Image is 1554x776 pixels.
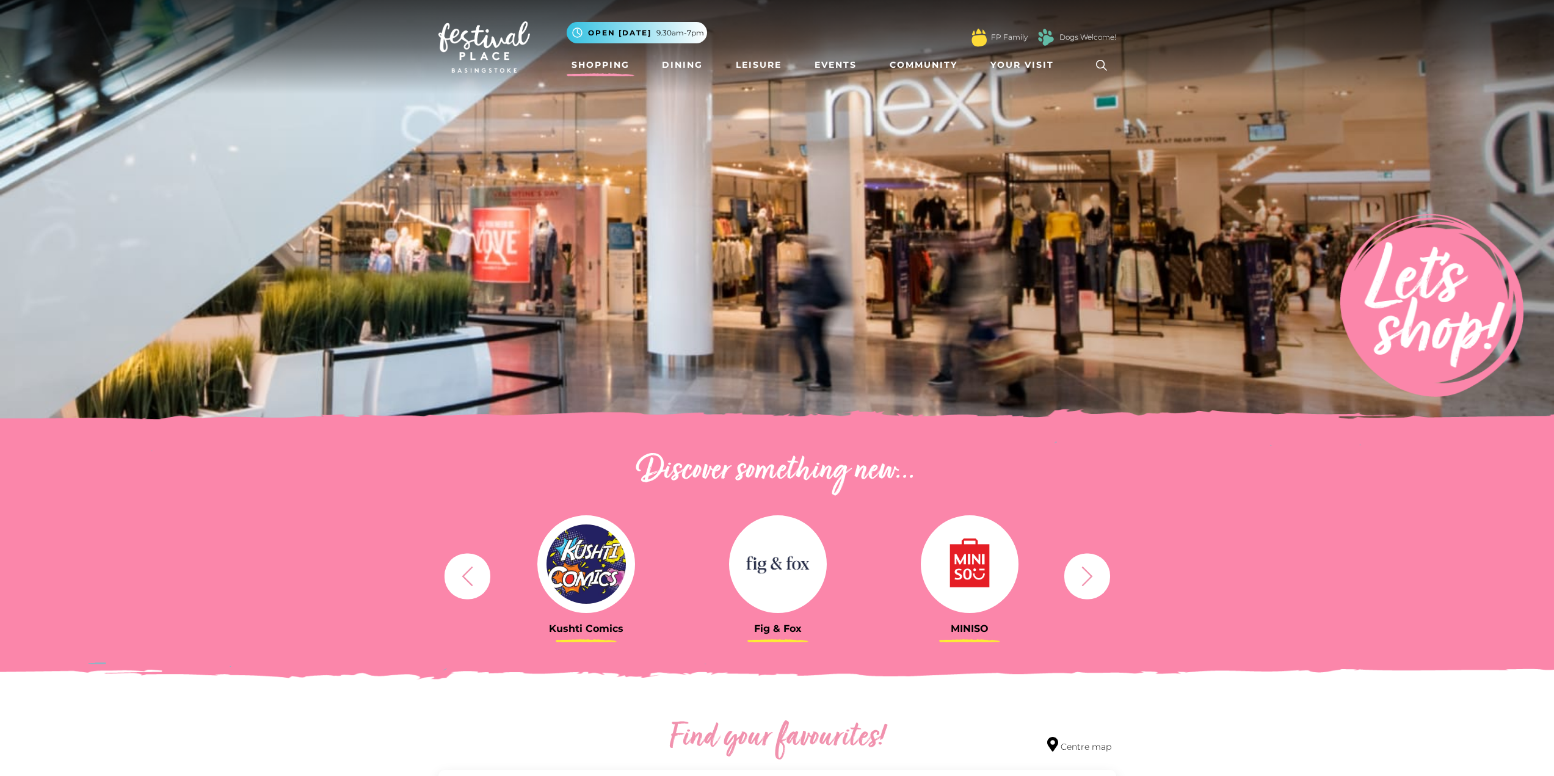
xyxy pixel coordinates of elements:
[691,515,865,634] a: Fig & Fox
[588,27,652,38] span: Open [DATE]
[883,623,1056,634] h3: MINISO
[567,54,634,76] a: Shopping
[885,54,962,76] a: Community
[731,54,786,76] a: Leisure
[438,21,530,73] img: Festival Place Logo
[991,32,1028,43] a: FP Family
[883,515,1056,634] a: MINISO
[1047,737,1111,753] a: Centre map
[986,54,1065,76] a: Your Visit
[657,54,708,76] a: Dining
[499,515,673,634] a: Kushti Comics
[990,59,1054,71] span: Your Visit
[691,623,865,634] h3: Fig & Fox
[567,22,707,43] button: Open [DATE] 9.30am-7pm
[1059,32,1116,43] a: Dogs Welcome!
[499,623,673,634] h3: Kushti Comics
[554,719,1000,758] h2: Find your favourites!
[438,452,1116,491] h2: Discover something new...
[656,27,704,38] span: 9.30am-7pm
[810,54,862,76] a: Events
